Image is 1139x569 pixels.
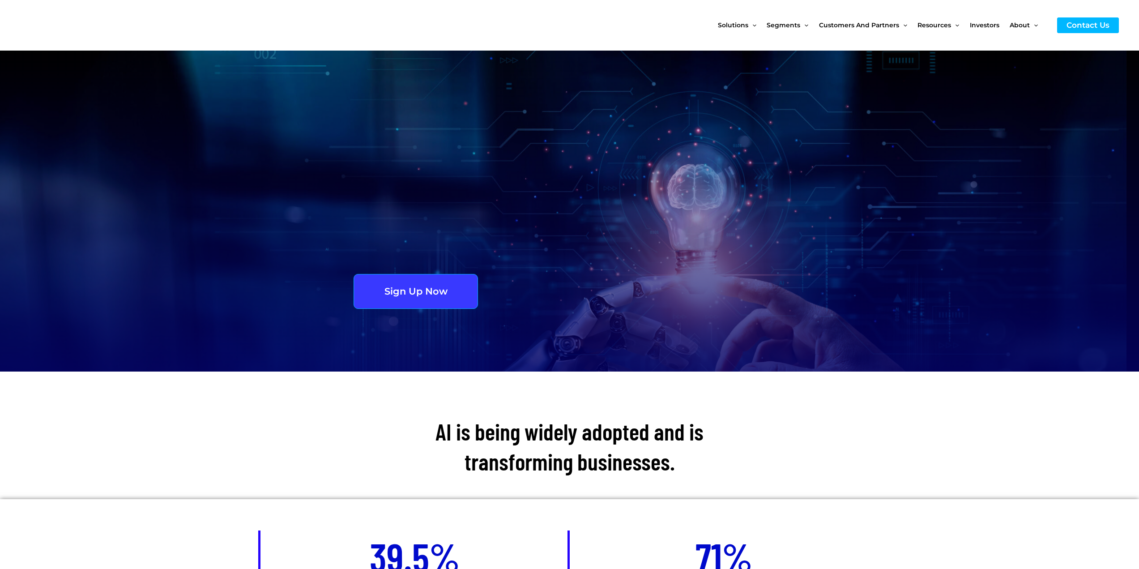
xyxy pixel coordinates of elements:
a: Investors [970,6,1010,44]
a: Contact Us [1057,17,1119,33]
nav: Site Navigation: New Main Menu [718,6,1048,44]
span: Menu Toggle [1030,6,1038,44]
span: About [1010,6,1030,44]
span: Sign Up Now [384,287,448,296]
span: Solutions [718,6,748,44]
span: Resources [917,6,951,44]
span: Menu Toggle [748,6,756,44]
a: Sign Up Now [354,274,478,309]
span: Investors [970,6,999,44]
span: Menu Toggle [800,6,808,44]
span: Segments [767,6,800,44]
span: Customers and Partners [819,6,899,44]
h2: AI is being widely adopted and is transforming businesses. [381,416,758,477]
span: Menu Toggle [899,6,907,44]
span: Menu Toggle [951,6,959,44]
img: CyberCatch [16,7,123,44]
